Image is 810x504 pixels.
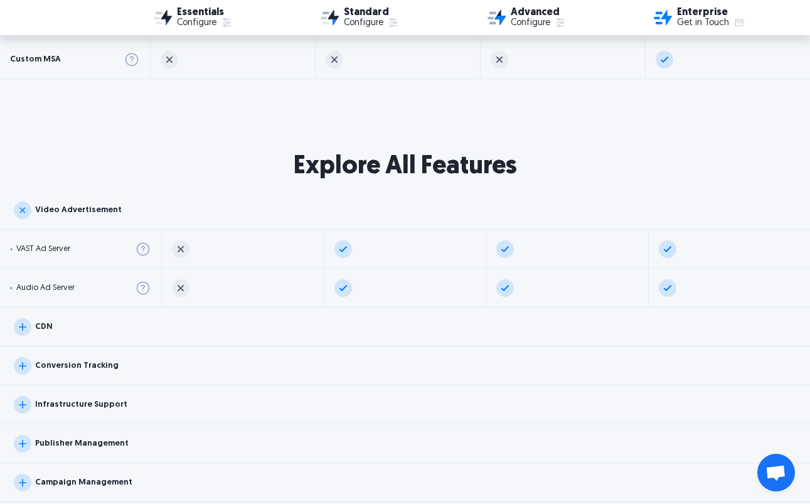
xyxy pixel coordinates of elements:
[35,478,132,486] div: Campaign Management
[35,362,119,370] div: Conversion Tracking
[511,8,567,18] div: Advanced
[177,18,233,29] a: Configure
[344,8,400,18] div: Standard
[35,323,53,331] div: CDN
[677,8,745,18] div: Enterprise
[177,8,233,18] div: Essentials
[511,18,567,29] a: Configure
[757,454,795,491] div: Open chat
[35,206,122,214] div: Video Advertisement
[511,19,550,28] div: Configure
[16,284,75,292] div: Audio Ad Server
[10,55,61,63] div: Custom MSA
[177,19,216,28] div: Configure
[35,400,127,409] div: Infrastructure Support
[344,18,400,29] a: Configure
[35,439,129,448] div: Publisher Management
[16,245,70,253] div: VAST Ad Server
[344,19,383,28] div: Configure
[677,18,745,29] a: Get in Touch
[677,19,729,28] div: Get in Touch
